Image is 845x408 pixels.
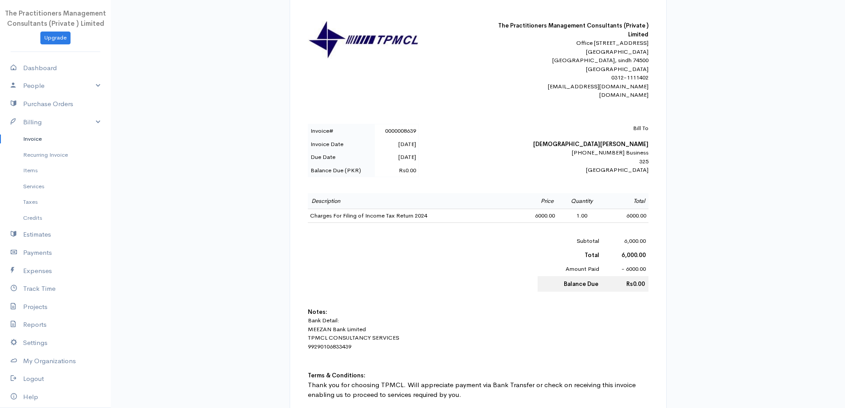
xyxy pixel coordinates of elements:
[375,138,418,151] td: [DATE]
[602,234,648,248] td: 6,000.00
[493,39,648,99] div: Office [STREET_ADDRESS] [GEOGRAPHIC_DATA] [GEOGRAPHIC_DATA], sindh 74500 [GEOGRAPHIC_DATA] 0312-1...
[308,193,516,209] td: Description
[621,251,646,259] b: 6,000.00
[5,9,106,28] span: The Practitioners Management Consultants (Private ) Limited
[308,308,327,316] b: Notes:
[308,164,375,177] td: Balance Due (PKR)
[515,193,557,209] td: Price
[585,251,599,259] b: Total
[308,124,375,138] td: Invoice#
[308,209,516,223] td: Charges For Filing of Income Tax Return 2024
[515,209,557,223] td: 6000.00
[538,234,602,248] td: Subtotal
[308,372,366,379] b: Terms & Conditions:
[498,22,648,38] b: The Practitioners Management Consultants (Private ) Limited
[308,380,636,399] span: Thank you for choosing TPMCL. Will appreciate payment via Bank Transfer or check on receiving thi...
[375,164,418,177] td: Rs0.00
[606,209,648,223] td: 6000.00
[375,124,418,138] td: 0000008639
[308,316,648,351] p: Bank Detail: MEEZAN Bank Limited TPMCL CONSULTANCY SERVICES 99290106833439
[493,124,648,174] div: [PHONE_NUMBER] Business 325 [GEOGRAPHIC_DATA]
[308,21,419,59] img: logo-30862.jpg
[538,276,602,292] td: Balance Due
[375,151,418,164] td: [DATE]
[606,193,648,209] td: Total
[533,140,648,148] b: [DEMOGRAPHIC_DATA][PERSON_NAME]
[557,209,606,223] td: 1.00
[557,193,606,209] td: Quantity
[602,262,648,276] td: - 6000.00
[40,32,71,44] a: Upgrade
[602,276,648,292] td: Rs0.00
[308,138,375,151] td: Invoice Date
[308,151,375,164] td: Due Date
[493,124,648,133] p: Bill To
[538,262,602,276] td: Amount Paid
